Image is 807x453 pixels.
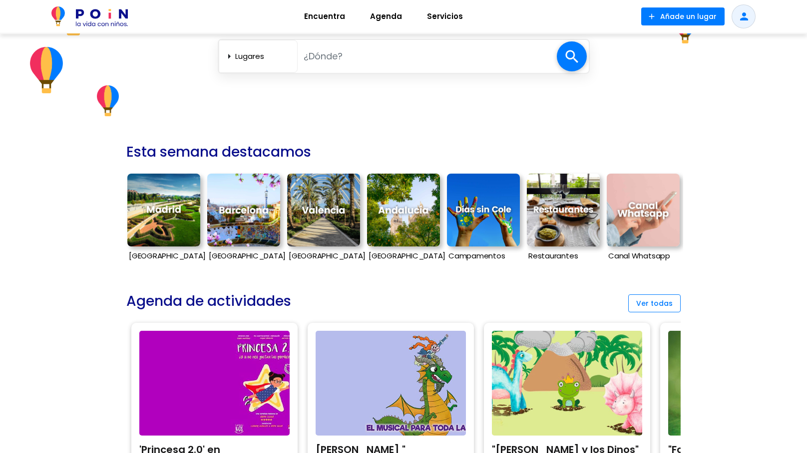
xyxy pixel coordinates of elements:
[367,169,440,268] a: [GEOGRAPHIC_DATA]
[367,174,440,246] img: Andalucía
[607,169,680,268] a: Canal Whatsapp
[641,7,725,25] button: Añade un lugar
[607,251,680,260] p: Canal Whatsapp
[492,331,642,436] img: con-ninos-en-madrid-espectaculos-una-rana-y-los-dinos
[51,6,128,26] img: POiN
[366,8,406,24] span: Agenda
[287,174,360,246] img: Valencia
[316,331,466,436] img: con-ninos-en-madrid-teatro-nora-y-el-dragon-teatro-luchana
[447,251,520,260] p: Campamentos
[447,169,520,268] a: Campamentos
[287,251,360,260] p: [GEOGRAPHIC_DATA]
[223,50,235,62] span: arrow_right
[527,251,600,260] p: Restaurantes
[235,48,293,64] select: arrow_right
[126,288,291,314] h2: Agenda de actividades
[207,174,280,246] img: Barcelona
[126,139,311,165] h2: Esta semana destacamos
[127,169,200,268] a: [GEOGRAPHIC_DATA]
[287,169,360,268] a: [GEOGRAPHIC_DATA]
[527,169,600,268] a: Restaurantes
[628,294,681,312] button: Ver todas
[414,4,475,28] a: Servicios
[127,251,200,260] p: [GEOGRAPHIC_DATA]
[367,251,440,260] p: [GEOGRAPHIC_DATA]
[207,251,280,260] p: [GEOGRAPHIC_DATA]
[447,174,520,246] img: Campamentos
[300,8,350,24] span: Encuentra
[527,174,600,246] img: Restaurantes
[207,169,280,268] a: [GEOGRAPHIC_DATA]
[358,4,414,28] a: Agenda
[607,174,680,246] img: Canal Whatsapp
[422,8,467,24] span: Servicios
[127,174,200,246] img: Madrid
[292,4,358,28] a: Encuentra
[139,331,290,436] img: tt-con-ninos-en-madrid-princesa-teatros-luchana
[298,46,557,66] input: ¿Dónde?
